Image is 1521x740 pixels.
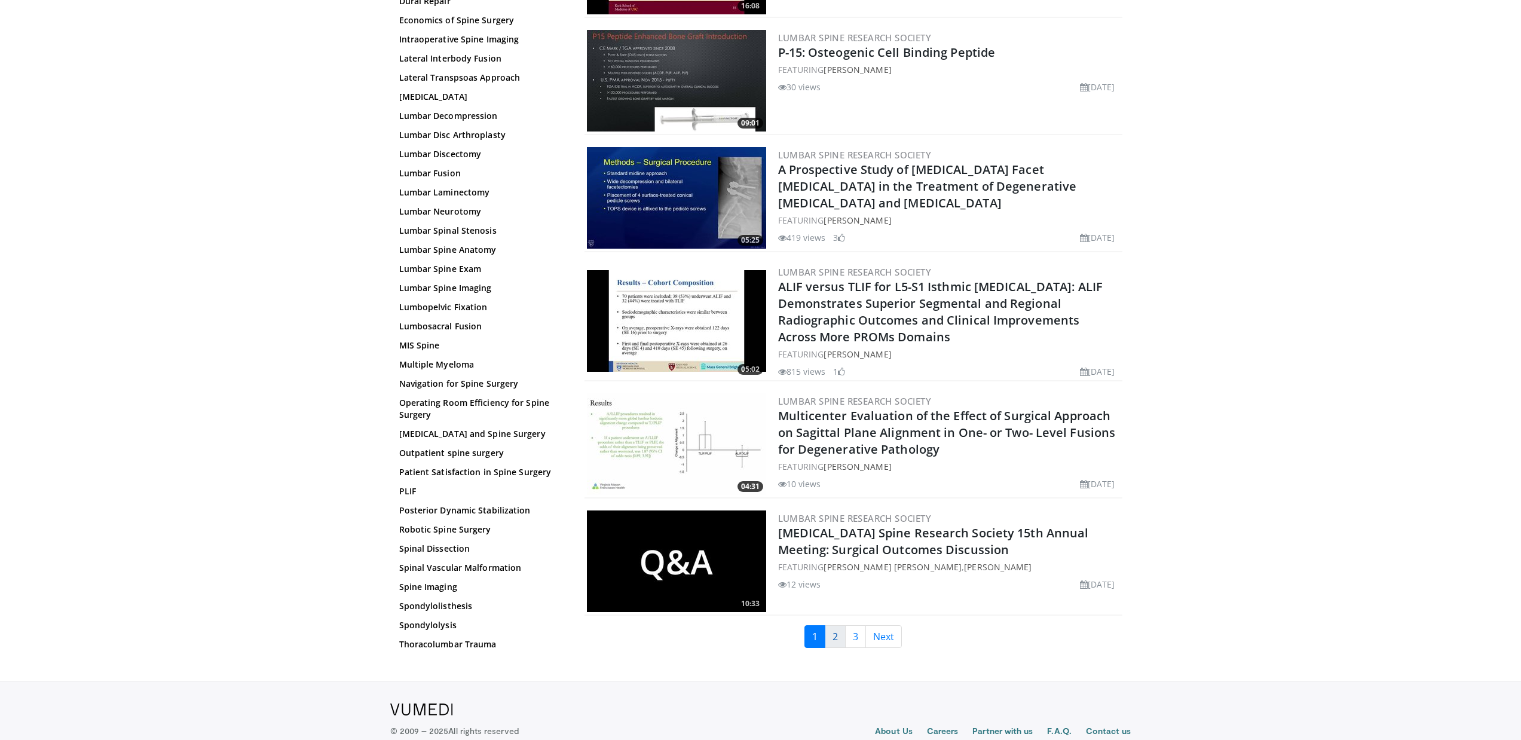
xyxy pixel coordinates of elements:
[737,235,763,246] span: 05:25
[399,244,561,256] a: Lumbar Spine Anatomy
[399,543,561,555] a: Spinal Dissection
[587,510,766,612] a: 10:33
[1080,578,1115,591] li: [DATE]
[448,726,518,736] span: All rights reserved
[845,625,866,648] a: 3
[737,364,763,375] span: 05:02
[778,460,1120,473] div: FEATURING
[875,725,913,739] a: About Us
[399,91,561,103] a: [MEDICAL_DATA]
[778,525,1089,558] a: [MEDICAL_DATA] Spine Research Society 15th Annual Meeting: Surgical Outcomes Discussion
[778,149,932,161] a: Lumbar Spine Research Society
[778,365,826,378] li: 815 views
[399,263,561,275] a: Lumbar Spine Exam
[778,348,1120,360] div: FEATURING
[778,63,1120,76] div: FEATURING
[587,270,766,372] img: c1873249-b9a5-4b07-b636-e3d9784a06c5.300x170_q85_crop-smart_upscale.jpg
[399,14,561,26] a: Economics of Spine Surgery
[1080,231,1115,244] li: [DATE]
[399,148,561,160] a: Lumbar Discectomy
[399,53,561,65] a: Lateral Interbody Fusion
[1047,725,1071,739] a: F.A.Q.
[778,395,932,407] a: Lumbar Spine Research Society
[833,365,845,378] li: 1
[587,147,766,249] img: 35918916-75b7-4c93-b1c8-021c8fb5fd44.300x170_q85_crop-smart_upscale.jpg
[399,504,561,516] a: Posterior Dynamic Stabilization
[1086,725,1131,739] a: Contact us
[824,461,891,472] a: [PERSON_NAME]
[390,704,453,715] img: VuMedi Logo
[587,147,766,249] a: 05:25
[778,408,1116,457] a: Multicenter Evaluation of the Effect of Surgical Approach on Sagittal Plane Alignment in One- or ...
[804,625,825,648] a: 1
[737,481,763,492] span: 04:31
[778,512,932,524] a: Lumbar Spine Research Society
[399,301,561,313] a: Lumbopelvic Fixation
[587,393,766,495] img: b46139aa-041a-4bf4-93e4-f658aad91157.300x170_q85_crop-smart_upscale.jpg
[399,320,561,332] a: Lumbosacral Fusion
[399,72,561,84] a: Lateral Transpsoas Approach
[737,1,763,11] span: 16:08
[824,561,962,573] a: [PERSON_NAME] [PERSON_NAME]
[399,359,561,371] a: Multiple Myeloma
[587,30,766,132] a: 09:01
[399,524,561,536] a: Robotic Spine Surgery
[587,510,766,612] img: cae23879-d2b9-4b5d-8b69-16e78b7de8c6.300x170_q85_crop-smart_upscale.jpg
[399,485,561,497] a: PLIF
[778,279,1103,345] a: ALIF versus TLIF for L5-S1 Isthmic [MEDICAL_DATA]: ALIF Demonstrates Superior Segmental and Regio...
[390,725,519,737] p: © 2009 – 2025
[399,110,561,122] a: Lumbar Decompression
[399,638,561,650] a: Thoracolumbar Trauma
[778,478,821,490] li: 10 views
[737,598,763,609] span: 10:33
[399,619,561,631] a: Spondylolysis
[399,282,561,294] a: Lumbar Spine Imaging
[1080,81,1115,93] li: [DATE]
[778,44,996,60] a: P-15: Osteogenic Cell Binding Peptide
[399,428,561,440] a: [MEDICAL_DATA] and Spine Surgery
[824,215,891,226] a: [PERSON_NAME]
[399,466,561,478] a: Patient Satisfaction in Spine Surgery
[584,625,1122,648] nav: Search results pages
[1080,478,1115,490] li: [DATE]
[399,33,561,45] a: Intraoperative Spine Imaging
[1080,365,1115,378] li: [DATE]
[399,129,561,141] a: Lumbar Disc Arthroplasty
[399,186,561,198] a: Lumbar Laminectomy
[778,561,1120,573] div: FEATURING ,
[825,625,846,648] a: 2
[737,118,763,129] span: 09:01
[399,340,561,351] a: MIS Spine
[778,32,932,44] a: Lumbar Spine Research Society
[778,81,821,93] li: 30 views
[399,167,561,179] a: Lumbar Fusion
[927,725,959,739] a: Careers
[824,348,891,360] a: [PERSON_NAME]
[964,561,1032,573] a: [PERSON_NAME]
[972,725,1033,739] a: Partner with us
[587,30,766,132] img: 5c991597-5680-4519-af5f-e1354c492459.300x170_q85_crop-smart_upscale.jpg
[399,447,561,459] a: Outpatient spine surgery
[778,266,932,278] a: Lumbar Spine Research Society
[399,581,561,593] a: Spine Imaging
[778,214,1120,227] div: FEATURING
[399,378,561,390] a: Navigation for Spine Surgery
[833,231,845,244] li: 3
[778,161,1077,211] a: A Prospective Study of [MEDICAL_DATA] Facet [MEDICAL_DATA] in the Treatment of Degenerative [MEDI...
[399,206,561,218] a: Lumbar Neurotomy
[778,578,821,591] li: 12 views
[399,397,561,421] a: Operating Room Efficiency for Spine Surgery
[399,600,561,612] a: Spondylolisthesis
[824,64,891,75] a: [PERSON_NAME]
[587,270,766,372] a: 05:02
[399,562,561,574] a: Spinal Vascular Malformation
[399,225,561,237] a: Lumbar Spinal Stenosis
[778,231,826,244] li: 419 views
[587,393,766,495] a: 04:31
[865,625,902,648] a: Next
